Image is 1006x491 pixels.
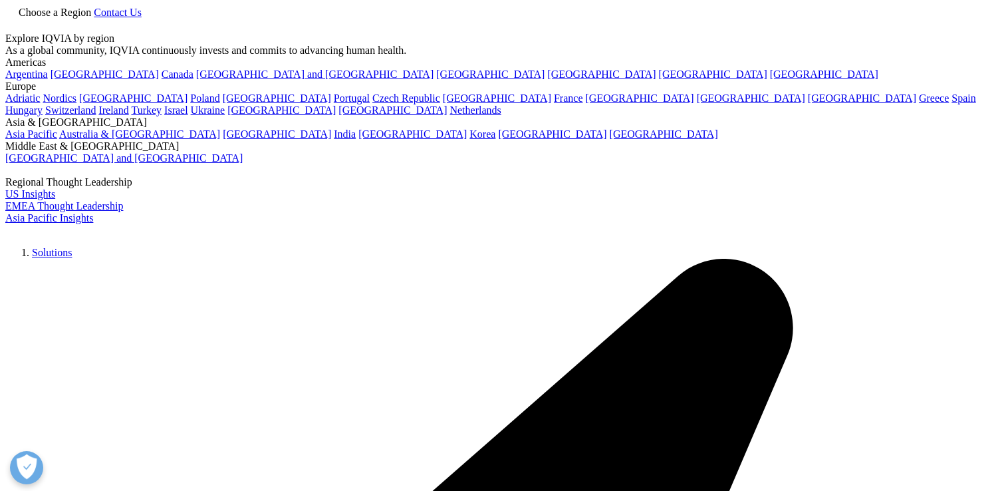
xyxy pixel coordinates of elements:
a: [GEOGRAPHIC_DATA] [227,104,336,116]
a: US Insights [5,188,55,200]
div: Explore IQVIA by region [5,33,1001,45]
a: Hungary [5,104,43,116]
a: India [334,128,356,140]
div: Regional Thought Leadership [5,176,1001,188]
a: [GEOGRAPHIC_DATA] [610,128,718,140]
a: [GEOGRAPHIC_DATA] [547,69,656,80]
a: [GEOGRAPHIC_DATA] and [GEOGRAPHIC_DATA] [196,69,434,80]
a: Netherlands [449,104,501,116]
a: Argentina [5,69,48,80]
a: Canada [162,69,193,80]
a: Adriatic [5,92,40,104]
a: [GEOGRAPHIC_DATA] [223,92,331,104]
a: [GEOGRAPHIC_DATA] [770,69,878,80]
a: [GEOGRAPHIC_DATA] [443,92,551,104]
div: As a global community, IQVIA continuously invests and commits to advancing human health. [5,45,1001,57]
a: Switzerland [45,104,96,116]
a: [GEOGRAPHIC_DATA] [498,128,606,140]
div: Middle East & [GEOGRAPHIC_DATA] [5,140,1001,152]
span: Choose a Region [19,7,91,18]
a: [GEOGRAPHIC_DATA] [436,69,545,80]
a: [GEOGRAPHIC_DATA] [586,92,694,104]
a: [GEOGRAPHIC_DATA] and [GEOGRAPHIC_DATA] [5,152,243,164]
a: [GEOGRAPHIC_DATA] [51,69,159,80]
a: [GEOGRAPHIC_DATA] [223,128,331,140]
a: Czech Republic [372,92,440,104]
a: Spain [951,92,975,104]
a: EMEA Thought Leadership [5,200,123,212]
a: Greece [919,92,949,104]
a: Asia Pacific Insights [5,212,93,224]
a: Ireland [98,104,128,116]
a: France [554,92,583,104]
a: Nordics [43,92,76,104]
a: Contact Us [94,7,142,18]
div: Asia & [GEOGRAPHIC_DATA] [5,116,1001,128]
a: Turkey [131,104,162,116]
a: [GEOGRAPHIC_DATA] [659,69,767,80]
a: [GEOGRAPHIC_DATA] [358,128,467,140]
a: [GEOGRAPHIC_DATA] [79,92,188,104]
a: Solutions [32,247,72,258]
button: Open Preferences [10,451,43,484]
a: [GEOGRAPHIC_DATA] [338,104,447,116]
a: Asia Pacific [5,128,57,140]
a: Australia & [GEOGRAPHIC_DATA] [59,128,220,140]
a: Korea [469,128,495,140]
a: [GEOGRAPHIC_DATA] [808,92,916,104]
a: Poland [190,92,219,104]
a: Portugal [334,92,370,104]
a: [GEOGRAPHIC_DATA] [697,92,805,104]
div: Americas [5,57,1001,69]
a: Israel [164,104,188,116]
a: Ukraine [191,104,225,116]
div: Europe [5,81,1001,92]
